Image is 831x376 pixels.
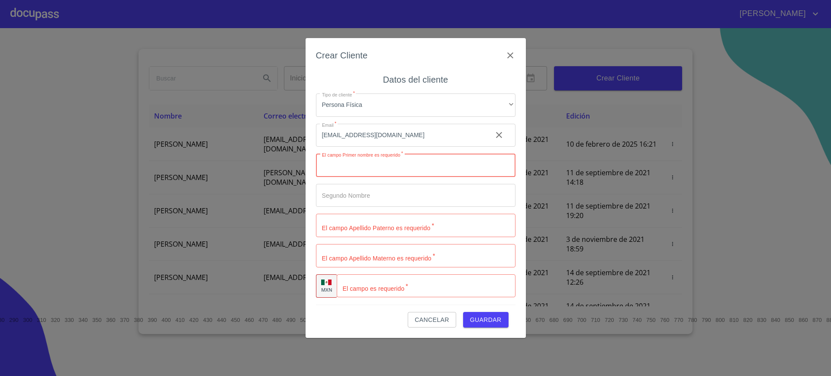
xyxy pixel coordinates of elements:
[470,315,502,325] span: Guardar
[415,315,449,325] span: Cancelar
[408,312,456,328] button: Cancelar
[321,286,332,293] p: MXN
[489,125,509,145] button: clear input
[316,93,515,117] div: Persona Física
[463,312,509,328] button: Guardar
[321,280,332,286] img: R93DlvwvvjP9fbrDwZeCRYBHk45OWMq+AAOlFVsxT89f82nwPLnD58IP7+ANJEaWYhP0Tx8kkA0WlQMPQsAAgwAOmBj20AXj6...
[316,48,368,62] h6: Crear Cliente
[383,73,448,87] h6: Datos del cliente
